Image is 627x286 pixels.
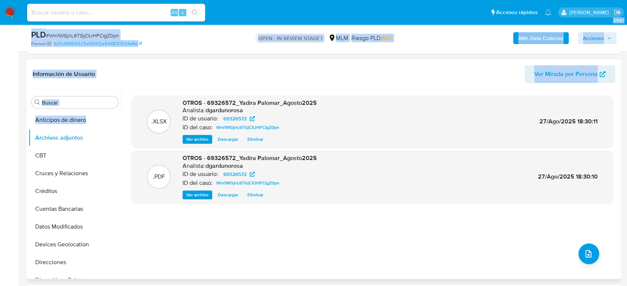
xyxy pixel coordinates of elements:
[183,115,218,122] p: ID de usuario:
[33,70,95,78] h1: Información de Usuario
[213,123,282,132] a: Wm1WGjnL6TGjCiUHFCigZ0pn
[29,129,121,147] button: Archivos adjuntos
[218,136,238,143] span: Descargar
[206,162,243,170] h6: dgardunorosa
[351,34,393,42] span: Riesgo PLD:
[219,114,259,123] a: 69326572
[534,65,598,83] span: Ver Mirada por Persona
[53,40,142,47] a: 1b31c49966525e365f2a944830504e8d
[29,218,121,236] button: Datos Modificados
[186,136,209,143] span: Ver archivo
[244,135,267,144] button: Eliminar
[183,135,212,144] button: Ver archivo
[545,9,551,16] a: Notificaciones
[187,7,202,18] button: search-icon
[216,123,279,132] span: Wm1WGjnL6TGjCiUHFCigZ0pn
[613,17,623,23] span: 3.156.1
[31,29,46,40] b: PLD
[216,179,279,187] span: Wm1WGjnL6TGjCiUHFCigZ0pn
[151,117,167,126] p: .XLSX
[578,243,599,264] button: upload-file
[213,179,282,187] a: Wm1WGjnL6TGjCiUHFCigZ0pn
[29,164,121,182] button: Cruces y Relaciones
[614,9,621,16] a: Salir
[181,9,184,16] span: s
[183,124,213,131] p: ID del caso:
[578,32,617,44] button: Acciones
[247,191,263,199] span: Eliminar
[29,147,121,164] button: CBT
[583,32,604,44] span: Acciones
[223,114,247,123] span: 69326572
[29,253,121,271] button: Direcciones
[214,135,242,144] button: Descargar
[183,190,212,199] button: Ver archivo
[153,173,165,181] p: .PDF
[539,117,598,126] span: 27/Ago/2025 18:30:11
[247,136,263,143] span: Eliminar
[29,236,121,253] button: Devices Geolocation
[183,154,317,162] span: OTROS - 69326572_Yadira Palomar_Agosto2025
[214,190,242,199] button: Descargar
[518,32,564,44] b: AML Data Collector
[496,9,538,16] span: Accesos rápidos
[46,32,119,39] span: # Wm1WGjnL6TGjCiUHFCigZ0pn
[569,9,611,16] p: diego.gardunorosas@mercadolibre.com.mx
[244,190,267,199] button: Eliminar
[183,162,205,170] p: Analista:
[328,34,348,42] div: MLM
[183,99,317,107] span: OTROS - 69326572_Yadira Palomar_Agosto2025
[218,191,238,199] span: Descargar
[206,107,243,114] h6: dgardunorosa
[223,170,247,179] span: 69326572
[183,107,205,114] p: Analista:
[29,111,121,129] button: Anticipos de dinero
[513,32,569,44] button: AML Data Collector
[186,191,209,199] span: Ver archivo
[525,65,615,83] button: Ver Mirada por Persona
[255,33,325,43] p: OPEN - IN REVIEW STAGE I
[29,200,121,218] button: Cuentas Bancarias
[171,9,177,16] span: Alt
[183,179,213,187] p: ID del caso:
[35,99,40,105] button: Buscar
[382,34,393,42] span: MID
[219,170,259,179] a: 69326572
[27,8,205,17] input: Buscar usuario o caso...
[183,170,218,178] p: ID de usuario:
[42,99,115,106] input: Buscar
[538,172,598,181] span: 27/Ago/2025 18:30:10
[29,182,121,200] button: Créditos
[31,40,52,47] b: Person ID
